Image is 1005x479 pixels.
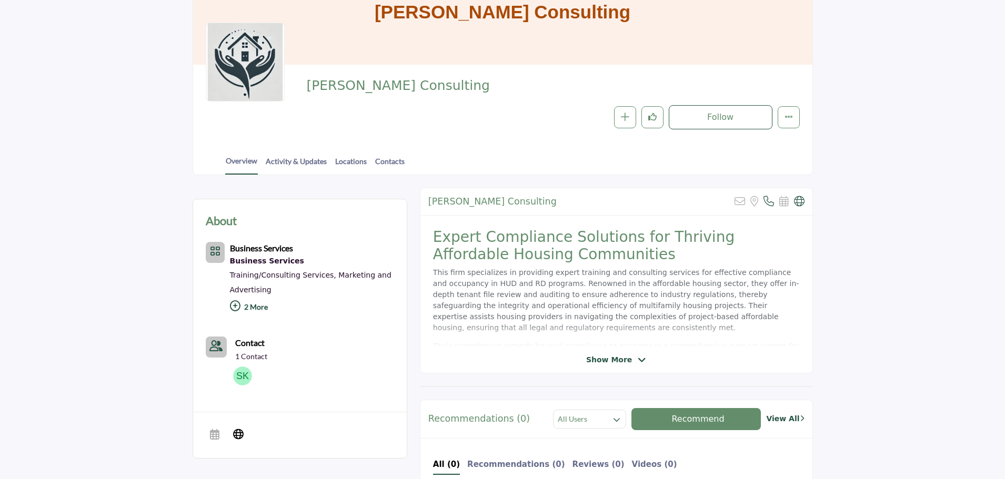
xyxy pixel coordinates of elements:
[572,460,625,469] b: Reviews (0)
[335,156,367,174] a: Locations
[433,341,800,407] p: Their commitment extends beyond compliance to encompass a comprehensive support system for proper...
[233,366,252,385] img: Sheila K.
[235,337,265,349] a: Contact
[230,254,394,268] div: Solutions to enhance operations, streamline processes, and support financial and legal aspects of...
[428,196,557,207] h2: Sheila King Consulting
[558,414,587,424] h2: All Users
[235,338,265,348] b: Contact
[206,212,237,229] h2: About
[265,156,327,174] a: Activity & Updates
[230,243,293,253] b: Business Services
[778,106,800,128] button: More details
[467,460,565,469] b: Recommendations (0)
[230,244,293,253] a: Business Services
[632,460,677,469] b: Videos (0)
[375,156,405,174] a: Contacts
[306,77,544,95] span: Sheila King Consulting
[669,105,772,129] button: Follow
[225,155,258,175] a: Overview
[235,351,267,362] a: 1 Contact
[553,410,626,429] button: All Users
[641,106,664,128] button: Like
[206,242,225,263] button: Category Icon
[586,354,632,365] span: Show More
[671,414,724,424] span: Recommend
[433,460,460,469] b: All (0)
[631,408,761,430] button: Recommend
[766,413,804,424] a: View All
[206,337,227,358] a: Link of redirect to contact page
[433,267,800,333] p: This firm specializes in providing expert training and consulting services for effective complian...
[230,254,394,268] a: Business Services
[433,228,800,263] h2: Expert Compliance Solutions for Thriving Affordable Housing Communities
[206,337,227,358] button: Contact-Employee Icon
[428,413,530,424] h2: Recommendations (0)
[230,271,336,279] a: Training/Consulting Services,
[230,297,394,320] p: 2 More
